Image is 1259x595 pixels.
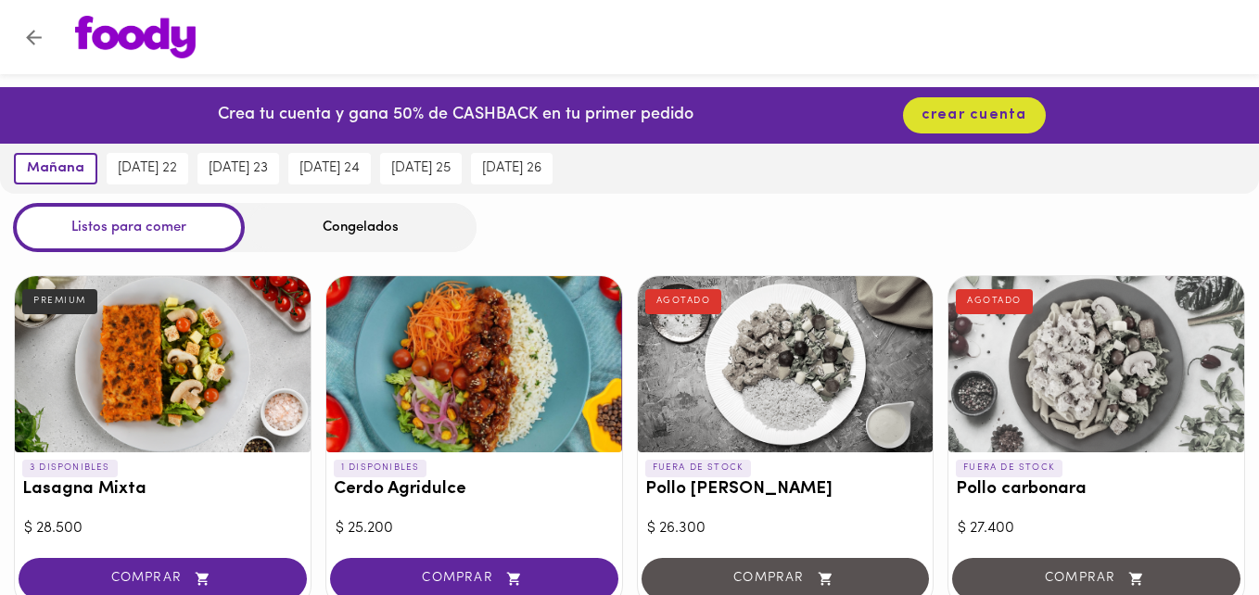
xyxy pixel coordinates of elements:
h3: Pollo carbonara [956,480,1237,500]
div: Lasagna Mixta [15,276,311,452]
span: [DATE] 22 [118,160,177,177]
button: Volver [11,15,57,60]
p: 3 DISPONIBLES [22,460,118,476]
span: COMPRAR [353,571,595,587]
span: [DATE] 26 [482,160,541,177]
span: crear cuenta [922,107,1027,124]
button: [DATE] 22 [107,153,188,184]
p: FUERA DE STOCK [956,460,1062,476]
button: crear cuenta [903,97,1046,133]
p: 1 DISPONIBLES [334,460,427,476]
span: [DATE] 23 [209,160,268,177]
div: AGOTADO [956,289,1033,313]
div: Congelados [245,203,477,252]
p: Crea tu cuenta y gana 50% de CASHBACK en tu primer pedido [218,104,693,128]
img: logo.png [75,16,196,58]
button: mañana [14,153,97,184]
iframe: Messagebird Livechat Widget [1151,487,1240,576]
div: $ 27.400 [958,518,1235,539]
h3: Lasagna Mixta [22,480,303,500]
div: $ 25.200 [336,518,613,539]
span: COMPRAR [42,571,284,587]
button: [DATE] 23 [197,153,279,184]
span: mañana [27,160,84,177]
div: Cerdo Agridulce [326,276,622,452]
span: [DATE] 25 [391,160,451,177]
div: $ 26.300 [647,518,924,539]
div: $ 28.500 [24,518,301,539]
div: Pollo carbonara [948,276,1244,452]
button: [DATE] 24 [288,153,371,184]
h3: Pollo [PERSON_NAME] [645,480,926,500]
div: Pollo Tikka Massala [638,276,934,452]
div: AGOTADO [645,289,722,313]
h3: Cerdo Agridulce [334,480,615,500]
button: [DATE] 26 [471,153,553,184]
button: [DATE] 25 [380,153,462,184]
span: [DATE] 24 [299,160,360,177]
div: PREMIUM [22,289,97,313]
p: FUERA DE STOCK [645,460,752,476]
div: Listos para comer [13,203,245,252]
